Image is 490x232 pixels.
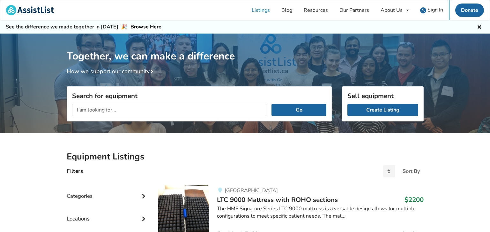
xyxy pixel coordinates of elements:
div: Sort By [403,169,420,174]
div: The HME Signature Series LTC 9000 mattress is a versatile design allows for multiple configuratio... [217,205,423,220]
a: Browse Here [130,23,161,30]
input: I am looking for... [72,104,267,116]
a: Our Partners [334,0,375,20]
h5: See the difference we made together in [DATE]! 🎉 [6,24,161,30]
h3: Search for equipment [72,92,326,100]
a: Create Listing [347,104,418,116]
span: LTC 9000 Mattress with ROHO sections [217,195,338,204]
span: Sign In [427,6,443,13]
h4: Filters [67,167,83,175]
h3: $2200 [405,196,424,204]
a: user icon Sign In [414,0,449,20]
a: Donate [455,4,484,17]
img: user icon [420,7,426,13]
a: How we support our community [67,67,156,75]
div: Categories [67,180,148,203]
button: Go [271,104,326,116]
div: About Us [381,8,403,13]
a: Listings [246,0,276,20]
a: Resources [298,0,334,20]
span: [GEOGRAPHIC_DATA] [225,187,278,194]
h2: Equipment Listings [67,151,424,162]
div: Locations [67,203,148,225]
img: assistlist-logo [6,5,54,15]
h1: Together, we can make a difference [67,34,424,63]
h3: Sell equipment [347,92,418,100]
a: Blog [276,0,298,20]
